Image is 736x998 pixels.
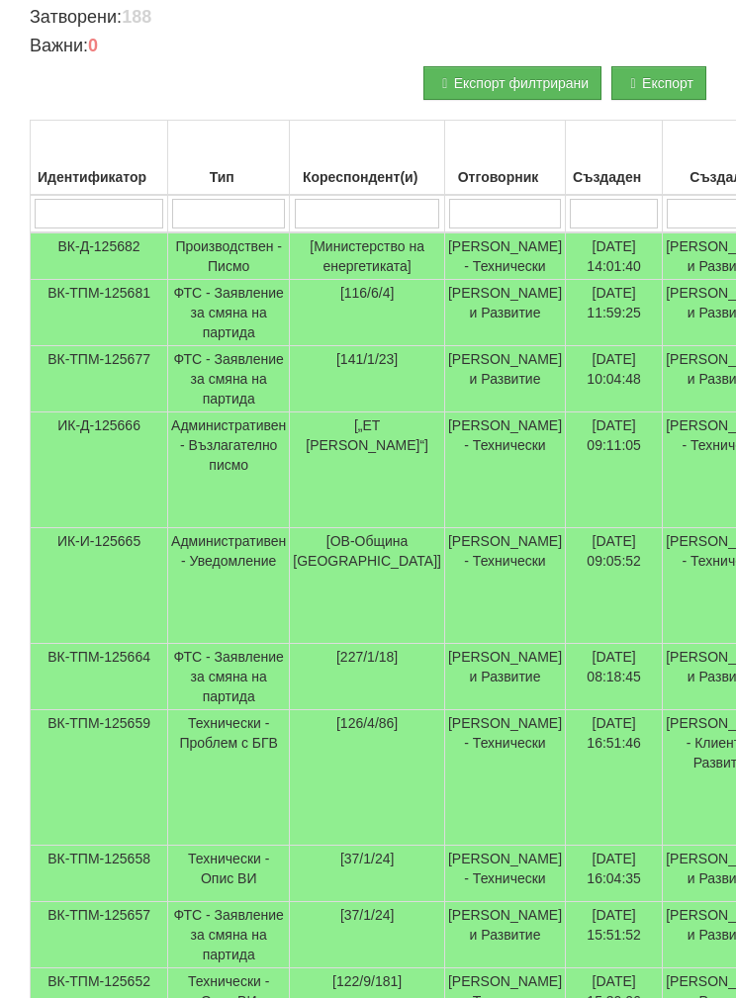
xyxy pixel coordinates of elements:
td: Производствен - Писмо [168,233,290,281]
div: Отговорник [448,164,562,192]
td: ВК-ТПМ-125677 [31,347,168,413]
td: [PERSON_NAME] и Развитие [444,347,565,413]
td: Технически - Опис ВИ [168,847,290,903]
td: ВК-Д-125682 [31,233,168,281]
span: [37/1/24] [340,908,395,924]
td: [PERSON_NAME] и Развитие [444,903,565,969]
span: [116/6/4] [340,286,395,302]
td: ФТС - Заявление за смяна на партида [168,645,290,711]
b: 188 [122,8,151,28]
div: Тип [171,164,286,192]
td: [DATE] 15:51:52 [566,903,663,969]
td: [DATE] 14:01:40 [566,233,663,281]
td: [DATE] 09:05:52 [566,529,663,645]
span: [122/9/181] [332,974,402,990]
td: ИК-И-125665 [31,529,168,645]
button: Експорт [611,67,706,101]
td: [DATE] 11:59:25 [566,281,663,347]
td: ВК-ТПМ-125659 [31,711,168,847]
div: Създаден [569,164,659,192]
td: [PERSON_NAME] - Технически [444,529,565,645]
td: [PERSON_NAME] - Технически [444,711,565,847]
div: Идентификатор [34,164,164,192]
td: [DATE] 09:11:05 [566,413,663,529]
td: ФТС - Заявление за смяна на партида [168,347,290,413]
th: Идентификатор: No sort applied, activate to apply an ascending sort [31,122,168,197]
th: Отговорник: No sort applied, activate to apply an ascending sort [444,122,565,197]
td: [DATE] 16:04:35 [566,847,663,903]
td: Административен - Възлагателно писмо [168,413,290,529]
td: ВК-ТПМ-125664 [31,645,168,711]
td: ИК-Д-125666 [31,413,168,529]
td: [DATE] 08:18:45 [566,645,663,711]
td: Технически - Проблем с БГВ [168,711,290,847]
th: Създаден: No sort applied, activate to apply an ascending sort [566,122,663,197]
span: [141/1/23] [336,352,398,368]
span: [227/1/18] [336,650,398,666]
td: ФТС - Заявление за смяна на партида [168,281,290,347]
span: [„ЕТ [PERSON_NAME]“] [306,418,428,454]
td: ФТС - Заявление за смяна на партида [168,903,290,969]
td: ВК-ТПМ-125658 [31,847,168,903]
b: 0 [88,37,98,56]
td: ВК-ТПМ-125681 [31,281,168,347]
span: [Министерство на енергетиката] [310,239,424,275]
h4: Важни: [30,38,706,57]
th: Кореспондент(и): No sort applied, activate to apply an ascending sort [290,122,445,197]
td: [PERSON_NAME] - Технически [444,233,565,281]
h4: Затворени: [30,9,706,29]
td: [PERSON_NAME] - Технически [444,413,565,529]
td: [PERSON_NAME] - Технически [444,847,565,903]
span: [126/4/86] [336,716,398,732]
th: Тип: No sort applied, activate to apply an ascending sort [168,122,290,197]
td: ВК-ТПМ-125657 [31,903,168,969]
td: Административен - Уведомление [168,529,290,645]
span: [37/1/24] [340,852,395,867]
td: [PERSON_NAME] и Развитие [444,645,565,711]
div: Кореспондент(и) [293,164,441,192]
td: [PERSON_NAME] и Развитие [444,281,565,347]
button: Експорт филтрирани [423,67,601,101]
span: [ОВ-Община [GEOGRAPHIC_DATA]] [293,534,441,570]
td: [DATE] 10:04:48 [566,347,663,413]
td: [DATE] 16:51:46 [566,711,663,847]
